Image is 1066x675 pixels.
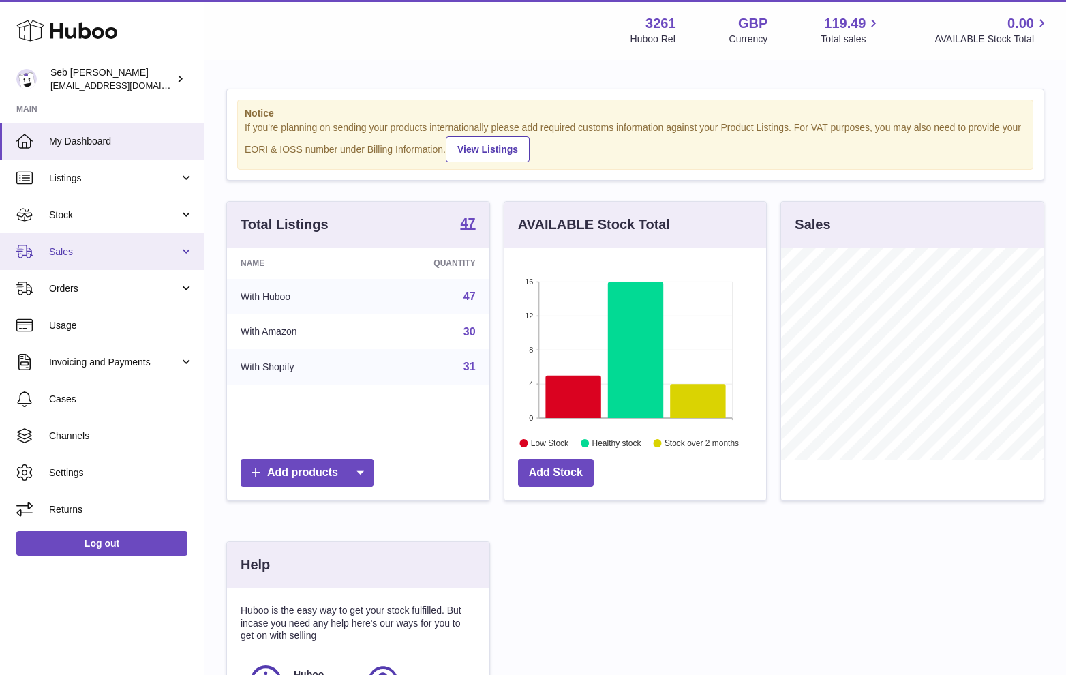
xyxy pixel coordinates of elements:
[518,215,670,234] h3: AVAILABLE Stock Total
[645,14,676,33] strong: 3261
[49,172,179,185] span: Listings
[50,66,173,92] div: Seb [PERSON_NAME]
[245,121,1026,162] div: If you're planning on sending your products internationally please add required customs informati...
[463,361,476,372] a: 31
[227,279,370,314] td: With Huboo
[463,326,476,337] a: 30
[592,438,641,448] text: Healthy stock
[50,80,200,91] span: [EMAIL_ADDRESS][DOMAIN_NAME]
[729,33,768,46] div: Currency
[529,380,533,388] text: 4
[241,215,329,234] h3: Total Listings
[518,459,594,487] a: Add Stock
[531,438,569,448] text: Low Stock
[460,216,475,230] strong: 47
[227,314,370,350] td: With Amazon
[1007,14,1034,33] span: 0.00
[934,33,1050,46] span: AVAILABLE Stock Total
[49,430,194,442] span: Channels
[49,356,179,369] span: Invoicing and Payments
[738,14,767,33] strong: GBP
[446,136,530,162] a: View Listings
[370,247,489,279] th: Quantity
[665,438,739,448] text: Stock over 2 months
[49,209,179,222] span: Stock
[460,216,475,232] a: 47
[934,14,1050,46] a: 0.00 AVAILABLE Stock Total
[241,556,270,574] h3: Help
[241,459,374,487] a: Add products
[49,503,194,516] span: Returns
[49,466,194,479] span: Settings
[16,531,187,556] a: Log out
[49,393,194,406] span: Cases
[227,349,370,385] td: With Shopify
[525,312,533,320] text: 12
[245,107,1026,120] strong: Notice
[49,245,179,258] span: Sales
[529,414,533,422] text: 0
[227,247,370,279] th: Name
[529,346,533,354] text: 8
[49,282,179,295] span: Orders
[821,33,881,46] span: Total sales
[824,14,866,33] span: 119.49
[525,277,533,286] text: 16
[241,604,476,643] p: Huboo is the easy way to get your stock fulfilled. But incase you need any help here's our ways f...
[821,14,881,46] a: 119.49 Total sales
[49,135,194,148] span: My Dashboard
[630,33,676,46] div: Huboo Ref
[16,69,37,89] img: ecom@bravefoods.co.uk
[795,215,830,234] h3: Sales
[49,319,194,332] span: Usage
[463,290,476,302] a: 47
